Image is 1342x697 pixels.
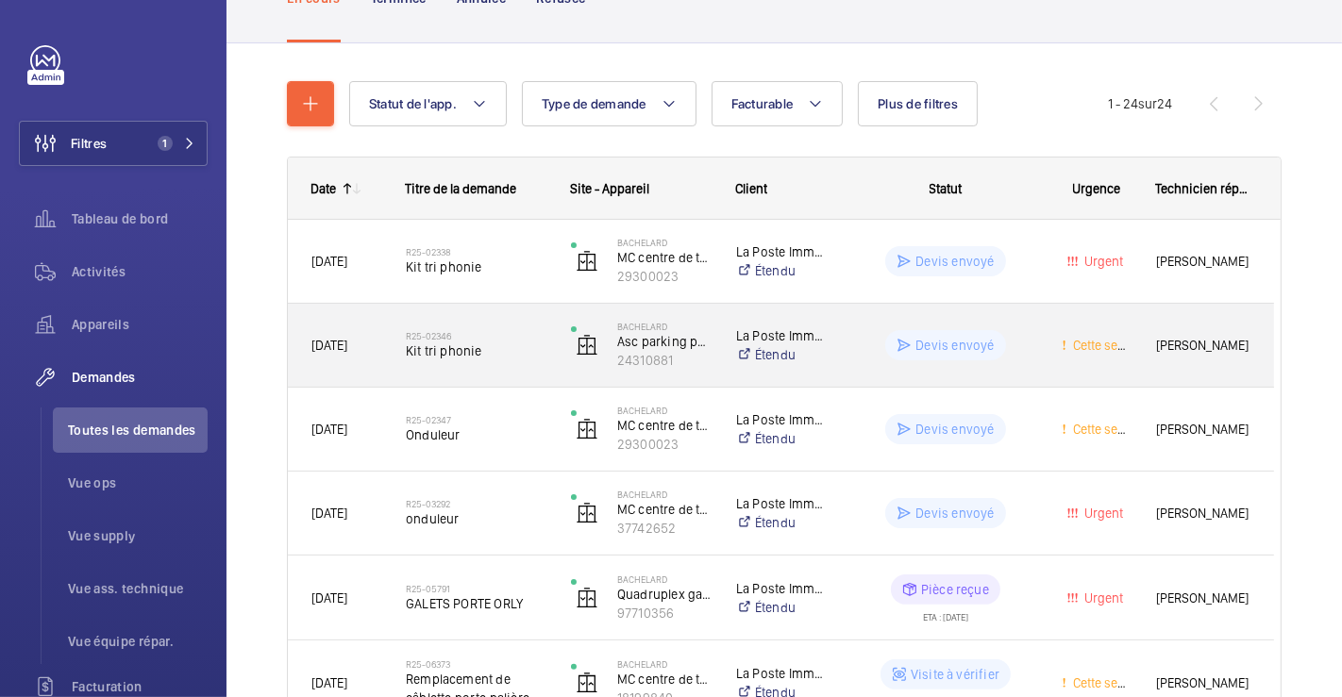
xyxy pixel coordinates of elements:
[858,81,978,126] button: Plus de filtres
[68,579,208,598] span: Vue ass. technique
[406,594,546,613] span: GALETS PORTE ORLY
[1069,338,1153,353] span: Cette semaine
[72,262,208,281] span: Activités
[617,248,712,267] p: MC centre de tri 2
[68,632,208,651] span: Vue équipe répar.
[406,658,546,670] h2: R25-06373
[736,579,830,598] p: La Poste Immobilier
[1082,254,1124,269] span: Urgent
[915,252,994,271] p: Devis envoyé
[311,338,347,353] span: [DATE]
[1155,181,1251,196] span: Technicien réparateur
[570,181,649,196] span: Site - Appareil
[617,267,712,286] p: 29300023
[406,425,546,444] span: Onduleur
[311,254,347,269] span: [DATE]
[369,96,457,111] span: Statut de l'app.
[736,242,830,261] p: La Poste Immobilier
[617,573,712,585] p: Bachelard
[1108,97,1172,110] span: 1 - 24 24
[406,246,546,257] h2: R25-02338
[406,498,546,509] h2: R25-03292
[878,96,958,111] span: Plus de filtres
[406,414,546,425] h2: R25-02347
[19,121,208,166] button: Filtres1
[617,351,712,370] p: 24310881
[288,304,1274,388] div: Press SPACE to select this row.
[921,580,989,599] p: Pièce reçue
[736,410,830,429] p: La Poste Immobilier
[71,134,107,153] span: Filtres
[1138,96,1157,111] span: sur
[617,658,712,670] p: Bachelard
[617,416,712,435] p: MC centre de tri 2
[1082,590,1124,606] span: Urgent
[617,435,712,454] p: 29300023
[1156,672,1250,693] span: [PERSON_NAME]
[617,489,712,500] p: Bachelard
[1156,335,1250,356] span: [PERSON_NAME]
[930,181,963,196] span: Statut
[311,422,347,437] span: [DATE]
[731,96,794,111] span: Facturable
[1156,419,1250,440] span: [PERSON_NAME]
[1073,181,1121,196] span: Urgence
[736,261,830,280] a: Étendu
[923,605,968,622] div: ETA : [DATE]
[617,500,712,519] p: MC centre de tri 3
[406,330,546,341] h2: R25-02346
[311,506,347,521] span: [DATE]
[735,181,767,196] span: Client
[310,181,336,196] div: Date
[736,494,830,513] p: La Poste Immobilier
[311,675,347,690] span: [DATE]
[617,405,712,416] p: Bachelard
[288,388,1274,472] div: Press SPACE to select this row.
[68,421,208,440] span: Toutes les demandes
[617,585,712,604] p: Quadruplex gauche jaune
[406,341,546,360] span: Kit tri phonie
[288,556,1274,640] div: Press SPACE to select this row.
[617,321,712,332] p: Bachelard
[736,513,830,532] a: Étendu
[349,81,507,126] button: Statut de l'app.
[576,587,598,609] img: elevator.svg
[522,81,696,126] button: Type de demande
[1156,503,1250,523] span: [PERSON_NAME]
[736,429,830,448] a: Étendu
[576,334,598,357] img: elevator.svg
[1069,675,1153,690] span: Cette semaine
[406,257,546,276] span: Kit tri phonie
[405,181,516,196] span: Titre de la demande
[617,519,712,538] p: 37742652
[1069,422,1153,437] span: Cette semaine
[311,590,347,606] span: [DATE]
[712,81,844,126] button: Facturable
[736,664,830,683] p: La Poste Immobilier
[288,220,1274,304] div: Press SPACE to select this row.
[72,677,208,696] span: Facturation
[576,502,598,524] img: elevator.svg
[1082,506,1124,521] span: Urgent
[542,96,646,111] span: Type de demande
[576,250,598,273] img: elevator.svg
[736,345,830,364] a: Étendu
[736,326,830,345] p: La Poste Immobilier
[915,336,994,355] p: Devis envoyé
[915,504,994,523] p: Devis envoyé
[617,670,712,689] p: MC centre de tri 1
[406,509,546,528] span: onduleur
[617,237,712,248] p: Bachelard
[72,315,208,334] span: Appareils
[288,472,1274,556] div: Press SPACE to select this row.
[911,665,999,684] p: Visite à vérifier
[576,672,598,694] img: elevator.svg
[736,598,830,617] a: Étendu
[576,418,598,440] img: elevator.svg
[406,583,546,594] h2: R25-05791
[72,368,208,387] span: Demandes
[68,473,208,492] span: Vue ops
[915,420,994,439] p: Devis envoyé
[617,332,712,351] p: Asc parking porte b
[1156,588,1250,608] span: [PERSON_NAME]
